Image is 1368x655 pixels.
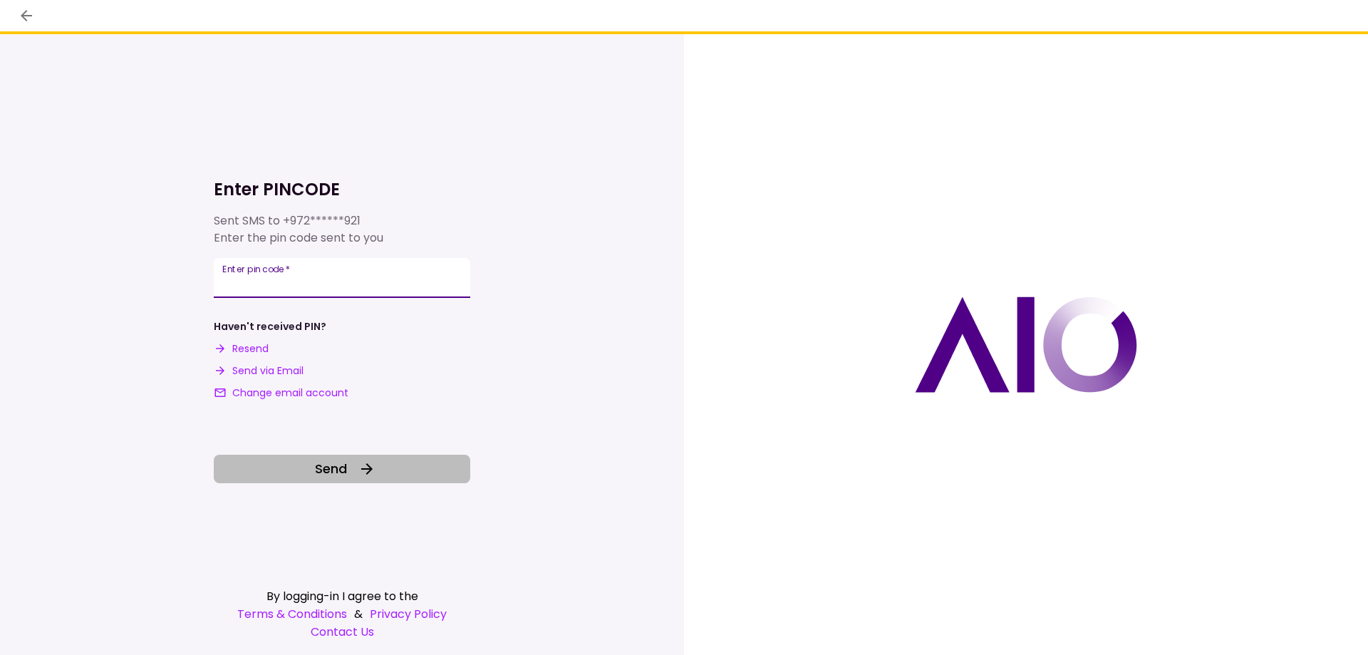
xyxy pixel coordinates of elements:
a: Terms & Conditions [237,605,347,623]
button: Change email account [214,386,348,401]
button: Send via Email [214,363,304,378]
button: Send [214,455,470,483]
button: back [14,4,38,28]
img: AIO logo [915,296,1137,393]
label: Enter pin code [222,263,290,275]
div: Haven't received PIN? [214,319,326,334]
a: Privacy Policy [370,605,447,623]
div: & [214,605,470,623]
h1: Enter PINCODE [214,178,470,201]
button: Resend [214,341,269,356]
div: By logging-in I agree to the [214,587,470,605]
div: Sent SMS to Enter the pin code sent to you [214,212,470,247]
a: Contact Us [214,623,470,641]
span: Send [315,459,347,478]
